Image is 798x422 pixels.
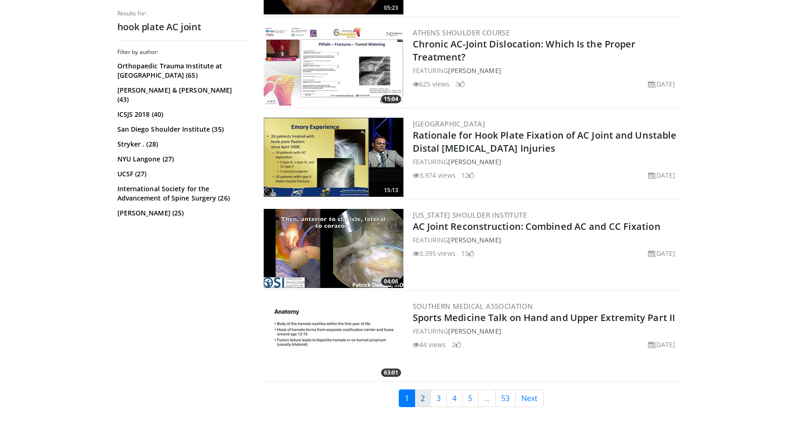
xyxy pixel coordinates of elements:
li: [DATE] [648,170,675,180]
a: 5 [462,389,478,407]
a: [GEOGRAPHIC_DATA] [413,119,485,128]
a: 15:13 [264,118,403,197]
a: 2 [415,389,431,407]
a: NYU Langone (27) [117,154,246,164]
a: [US_STATE] Shoulder Institute [413,210,527,220]
a: UCSF (27) [117,169,246,179]
nav: Search results pages [262,389,681,407]
a: [PERSON_NAME] [448,327,501,335]
div: FEATURING [413,157,679,167]
a: Stryker . (28) [117,140,246,149]
a: Rationale for Hook Plate Fixation of AC Joint and Unstable Distal [MEDICAL_DATA] Injuries [413,129,677,154]
a: [PERSON_NAME] [448,157,501,166]
span: 05:23 [381,4,401,12]
li: [DATE] [648,79,675,89]
img: 9339ff65-b5dd-4581-942f-7ebb42014ce7.300x170_q85_crop-smart_upscale.jpg [264,118,403,197]
h2: hook plate AC joint [117,21,248,33]
li: 3,974 views [413,170,456,180]
a: [PERSON_NAME] [448,66,501,75]
li: 3,395 views [413,248,456,258]
a: Next [515,389,544,407]
a: 15:04 [264,27,403,106]
a: Sports Medicine Talk on Hand and Upper Extremity Part II [413,311,675,324]
p: Results for: [117,10,248,17]
span: 04:06 [381,277,401,286]
li: 2 [452,340,461,349]
a: Orthopaedic Trauma Institute at [GEOGRAPHIC_DATA] (65) [117,61,246,80]
img: 70018961-345c-4e59-8388-c223ddd775a1.300x170_q85_crop-smart_upscale.jpg [264,209,403,288]
li: 44 views [413,340,446,349]
a: AC Joint Reconstruction: Combined AC and CC Fixation [413,220,661,233]
a: 63:01 [264,300,403,379]
a: Athens Shoulder Course [413,28,510,37]
span: 15:04 [381,95,401,103]
h3: Filter by author: [117,48,248,56]
a: [PERSON_NAME] & [PERSON_NAME] (43) [117,86,246,104]
a: 3 [430,389,447,407]
a: [PERSON_NAME] (25) [117,208,246,218]
li: [DATE] [648,340,675,349]
a: San Diego Shoulder Institute (35) [117,125,246,134]
a: ICSJS 2018 (40) [117,110,246,119]
a: 4 [446,389,463,407]
li: 12 [461,170,474,180]
a: Chronic AC-Joint Dislocation: Which Is the Proper Treatment? [413,38,636,63]
a: International Society for the Advancement of Spine Surgery (26) [117,184,246,203]
div: FEATURING [413,66,679,75]
li: 15 [461,248,474,258]
li: [DATE] [648,248,675,258]
div: FEATURING [413,326,679,336]
a: Southern Medical Association [413,301,533,311]
img: fc4ab48b-5625-4ecf-8688-b082f551431f.300x170_q85_crop-smart_upscale.jpg [264,300,403,379]
div: FEATURING [413,235,679,245]
li: 3 [456,79,465,89]
a: [PERSON_NAME] [448,235,501,244]
a: 04:06 [264,209,403,288]
li: 625 views [413,79,450,89]
span: 15:13 [381,186,401,194]
span: 63:01 [381,368,401,377]
a: 53 [495,389,516,407]
a: 1 [399,389,415,407]
img: ee648083-b95a-4a1e-99a7-84fe8b67c646.300x170_q85_crop-smart_upscale.jpg [264,27,403,106]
